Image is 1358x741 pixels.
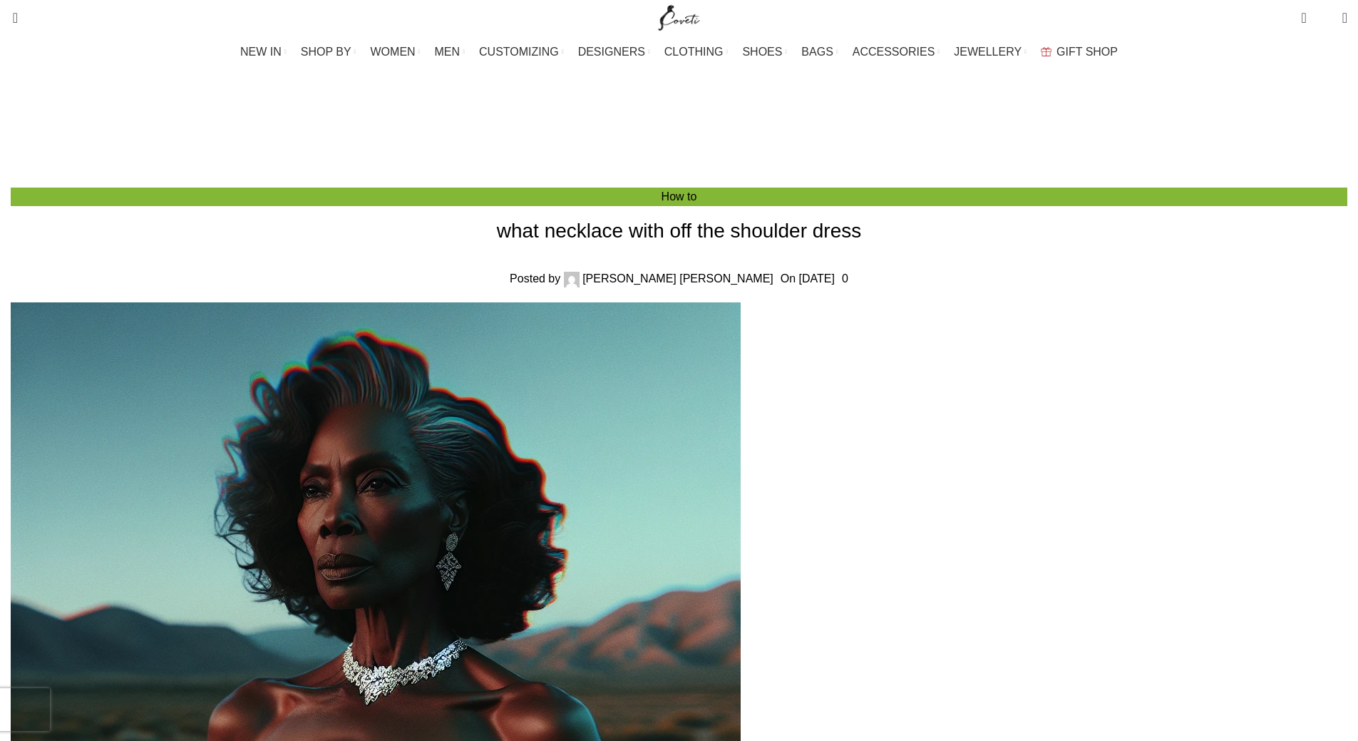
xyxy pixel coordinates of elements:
[510,272,560,285] span: Posted by
[479,45,559,58] span: CUSTOMIZING
[842,272,848,285] a: 0
[694,130,730,142] a: How to
[853,45,935,58] span: ACCESSORIES
[655,11,703,23] a: Site logo
[1294,4,1313,32] a: 0
[240,38,287,66] a: NEW IN
[1056,45,1118,58] span: GIFT SHOP
[1317,4,1332,32] div: My Wishlist
[371,45,416,58] span: WOMEN
[742,45,782,58] span: SHOES
[801,45,833,58] span: BAGS
[479,38,564,66] a: CUSTOMIZING
[435,45,461,58] span: MEN
[578,38,650,66] a: DESIGNERS
[781,272,835,285] time: On [DATE]
[301,38,356,66] a: SHOP BY
[742,38,787,66] a: SHOES
[664,38,729,66] a: CLOTHING
[664,45,724,58] span: CLOTHING
[1320,14,1331,25] span: 0
[853,38,940,66] a: ACCESSORIES
[240,45,282,58] span: NEW IN
[371,38,421,66] a: WOMEN
[11,217,1347,245] h1: what necklace with off the shoulder dress
[1041,38,1118,66] a: GIFT SHOP
[801,38,838,66] a: BAGS
[1041,47,1051,56] img: GiftBag
[1302,7,1313,18] span: 0
[435,38,465,66] a: MEN
[578,45,645,58] span: DESIGNERS
[301,45,351,58] span: SHOP BY
[4,38,1354,66] div: Main navigation
[582,272,773,285] a: [PERSON_NAME] [PERSON_NAME]
[954,38,1027,66] a: JEWELLERY
[649,130,680,142] a: Home
[564,272,580,287] img: author-avatar
[658,82,721,120] h3: Blog
[4,4,18,32] a: Search
[662,190,697,203] a: How to
[954,45,1022,58] span: JEWELLERY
